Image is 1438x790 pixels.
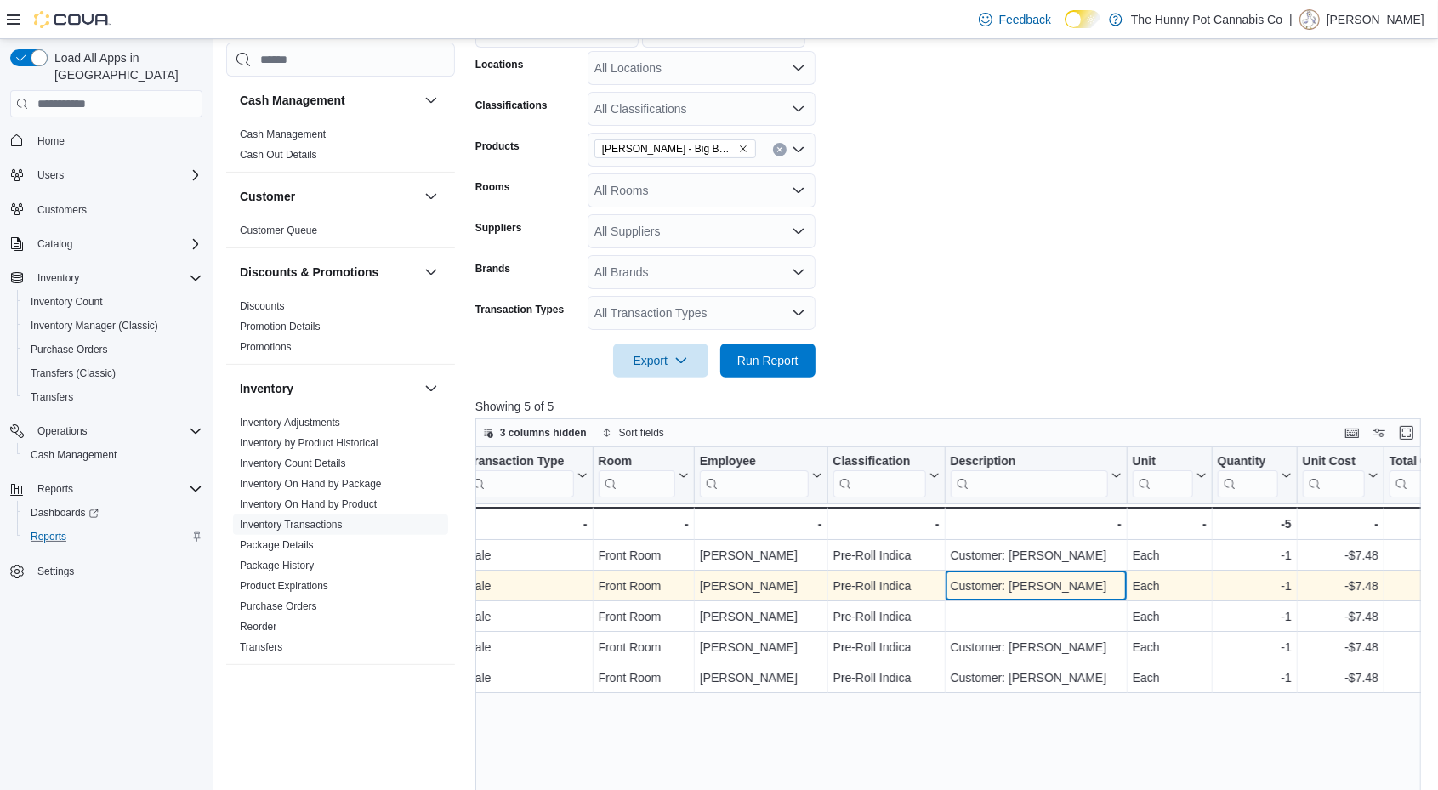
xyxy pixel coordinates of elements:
button: Cash Management [421,90,441,111]
div: Dillon Marquez [1299,9,1320,30]
div: Sale [467,668,587,689]
h3: Customer [240,188,295,205]
a: Cash Management [240,128,326,140]
span: Catalog [37,237,72,251]
span: Inventory Count [31,295,103,309]
div: -1 [1218,668,1292,689]
span: Package Details [240,538,314,552]
div: Front Room [598,668,688,689]
div: Customer: [PERSON_NAME] [950,577,1121,597]
div: Each [1133,668,1207,689]
a: Purchase Orders [24,339,115,360]
button: Customers [3,197,209,222]
div: Transaction Type [467,454,573,497]
button: Reports [3,477,209,501]
div: Room [598,454,674,497]
a: Inventory by Product Historical [240,437,378,449]
span: Customer Queue [240,224,317,237]
div: Pre-Roll Indica [833,607,939,628]
button: Unit [1133,454,1207,497]
div: [PERSON_NAME] [700,577,822,597]
button: Transfers [17,385,209,409]
a: Product Expirations [240,580,328,592]
span: Settings [31,560,202,582]
a: Reports [24,526,73,547]
div: Customer [226,220,455,247]
button: Customer [421,186,441,207]
span: Home [37,134,65,148]
div: Unit [1133,454,1193,470]
button: Users [3,163,209,187]
label: Classifications [475,99,548,112]
button: Settings [3,559,209,583]
input: Dark Mode [1065,10,1100,28]
div: -$7.48 [1303,546,1378,566]
div: [PERSON_NAME] [700,668,822,689]
span: Cash Management [240,128,326,141]
p: Showing 5 of 5 [475,398,1431,415]
a: Discounts [240,300,285,312]
a: Cash Out Details [240,149,317,161]
label: Locations [475,58,524,71]
button: Run Report [720,344,816,378]
span: Cash Out Details [240,148,317,162]
span: Dark Mode [1065,28,1066,29]
div: Sale [467,577,587,597]
div: -1 [1218,546,1292,566]
span: Inventory [31,268,202,288]
span: Inventory Count [24,292,202,312]
button: Unit Cost [1303,454,1378,497]
span: Purchase Orders [24,339,202,360]
span: Settings [37,565,74,578]
a: Feedback [972,3,1058,37]
a: Inventory Count [24,292,110,312]
button: Purchase Orders [17,338,209,361]
button: Room [598,454,688,497]
div: [PERSON_NAME] [700,607,822,628]
div: -$7.48 [1303,668,1378,689]
span: Reorder [240,620,276,634]
div: Classification [833,454,925,497]
span: Transfers (Classic) [24,363,202,384]
span: Reports [31,530,66,543]
button: Transfers (Classic) [17,361,209,385]
a: Reorder [240,621,276,633]
button: Open list of options [792,184,805,197]
div: Each [1133,607,1207,628]
div: Quantity [1218,454,1278,497]
p: [PERSON_NAME] [1327,9,1424,30]
div: Pre-Roll Indica [833,668,939,689]
div: Customer: [PERSON_NAME] [950,638,1121,658]
span: Customers [31,199,202,220]
button: Discounts & Promotions [421,262,441,282]
div: - [598,514,688,534]
span: Transfers (Classic) [31,367,116,380]
button: Discounts & Promotions [240,264,418,281]
a: Dashboards [17,501,209,525]
div: -1 [1218,607,1292,628]
a: Transfers [24,387,80,407]
div: Cash Management [226,124,455,172]
span: Home [31,129,202,151]
div: Description [950,454,1107,470]
h3: Inventory [240,380,293,397]
a: Inventory Transactions [240,519,343,531]
span: Export [623,344,698,378]
span: Catalog [31,234,202,254]
a: Package History [240,560,314,571]
span: Cash Management [31,448,117,462]
a: Inventory Count Details [240,458,346,469]
div: Sale [467,638,587,658]
div: Employee [700,454,809,497]
div: Classification [833,454,925,470]
a: Package Details [240,539,314,551]
label: Brands [475,262,510,276]
div: Transaction Type [467,454,573,470]
a: Cash Management [24,445,123,465]
div: - [950,514,1121,534]
button: Catalog [31,234,79,254]
a: Customer Queue [240,224,317,236]
button: Transaction Type [467,454,587,497]
div: Quantity [1218,454,1278,470]
span: Users [31,165,202,185]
